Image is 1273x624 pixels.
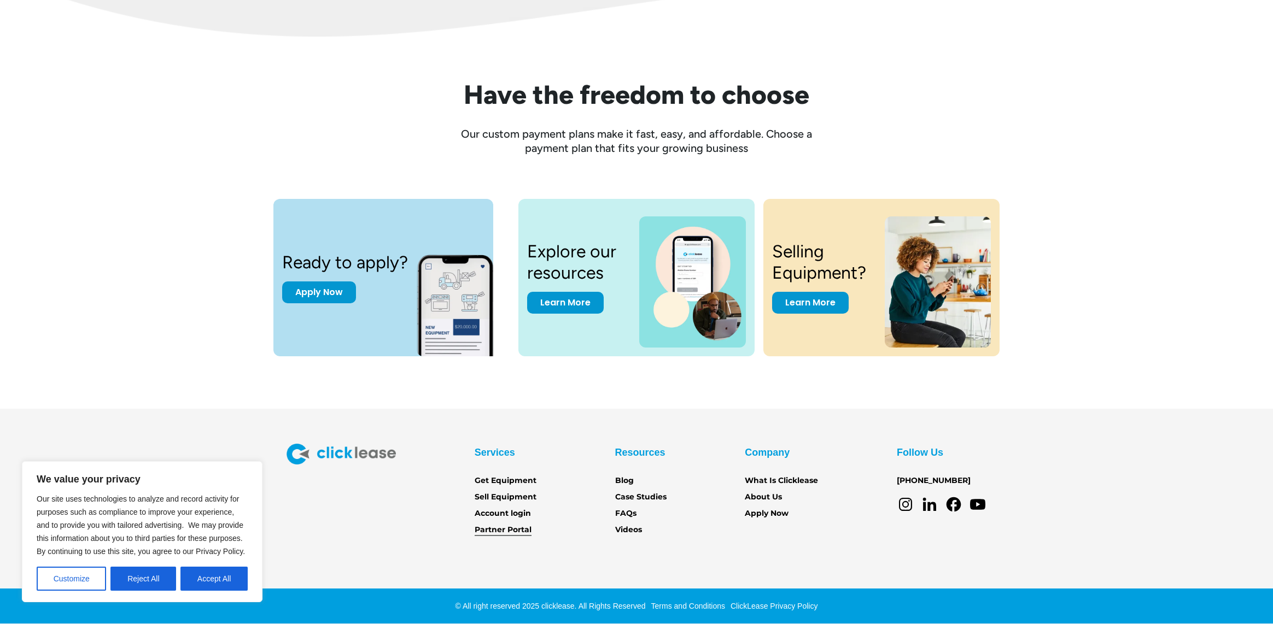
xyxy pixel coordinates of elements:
a: Account login [475,508,531,520]
a: [PHONE_NUMBER] [897,475,971,487]
img: a photo of a man on a laptop and a cell phone [639,216,746,348]
h2: Have the freedom to choose [287,80,986,109]
h3: Selling Equipment? [772,241,872,283]
a: Case Studies [615,491,667,503]
a: Partner Portal [475,524,532,536]
a: Learn More [772,292,849,314]
a: Videos [615,524,642,536]
div: Resources [615,444,665,461]
img: Clicklease logo [287,444,396,464]
button: Reject All [110,567,176,591]
div: Our custom payment plans make it fast, easy, and affordable. Choose a payment plan that fits your... [445,127,828,155]
a: Sell Equipment [475,491,536,503]
button: Accept All [180,567,248,591]
a: Get Equipment [475,475,536,487]
div: Follow Us [897,444,943,461]
div: We value your privacy [22,461,262,602]
a: Terms and Conditions [649,602,725,610]
div: Company [745,444,790,461]
span: Our site uses technologies to analyze and record activity for purposes such as compliance to impr... [37,495,245,556]
a: What Is Clicklease [745,475,818,487]
h3: Ready to apply? [282,252,408,273]
h3: Explore our resources [527,241,626,283]
a: ClickLease Privacy Policy [728,602,818,610]
div: © All right reserved 2025 clicklease. All Rights Reserved [456,601,646,611]
a: Apply Now [282,281,356,303]
a: FAQs [615,508,636,520]
div: Services [475,444,515,461]
img: New equipment quote on the screen of a smart phone [417,243,513,356]
a: Learn More [527,292,604,314]
button: Customize [37,567,106,591]
a: About Us [745,491,782,503]
a: Apply Now [745,508,789,520]
img: a woman sitting on a stool looking at her cell phone [885,216,991,348]
p: We value your privacy [37,473,248,486]
a: Blog [615,475,634,487]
